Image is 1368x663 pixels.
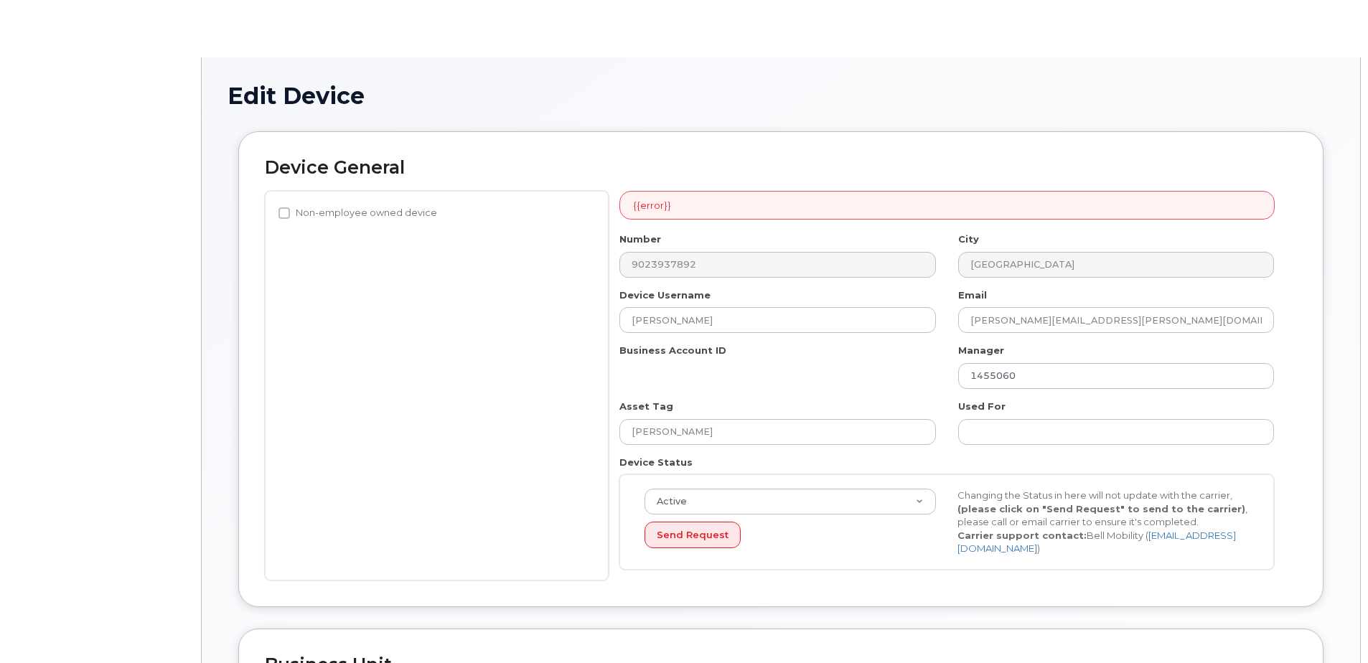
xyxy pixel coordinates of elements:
strong: Carrier support contact: [957,530,1087,541]
label: Device Username [619,288,711,302]
strong: (please click on "Send Request" to send to the carrier) [957,503,1245,514]
h2: Device General [265,158,1297,178]
label: Non-employee owned device [278,204,437,222]
label: Used For [958,400,1006,413]
input: Select manager [958,363,1274,389]
label: City [958,232,979,246]
label: Manager [958,344,1004,357]
label: Business Account ID [619,344,726,357]
label: Asset Tag [619,400,673,413]
label: Email [958,288,987,302]
div: Changing the Status in here will not update with the carrier, , please call or email carrier to e... [947,489,1260,555]
label: Device Status [619,456,693,469]
label: Number [619,232,661,246]
div: {{error}} [619,191,1275,220]
input: Non-employee owned device [278,207,290,219]
button: Send Request [645,522,741,548]
a: [EMAIL_ADDRESS][DOMAIN_NAME] [957,530,1236,555]
h1: Edit Device [228,83,1334,108]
